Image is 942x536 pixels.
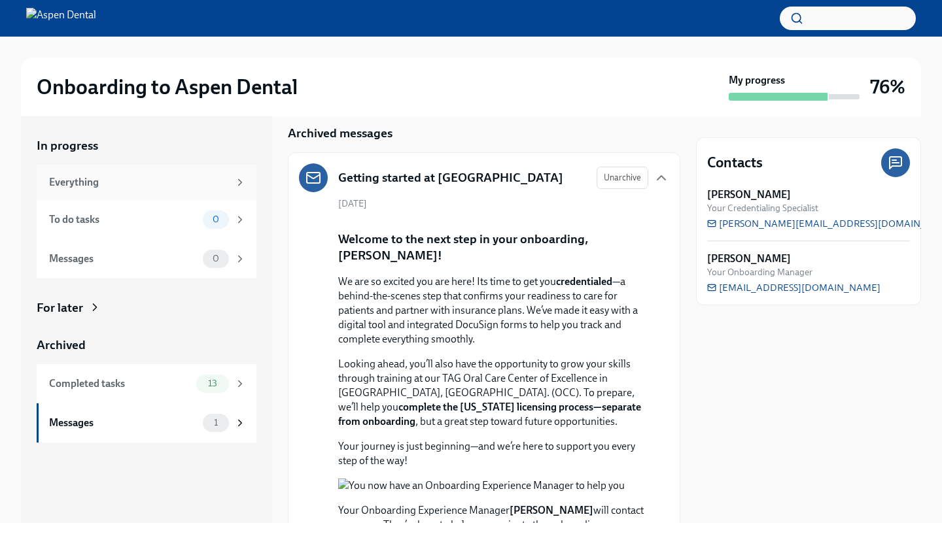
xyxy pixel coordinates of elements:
[288,125,392,142] h5: Archived messages
[707,266,812,278] span: Your Onboarding Manager
[37,337,256,354] a: Archived
[49,212,198,227] div: To do tasks
[37,200,256,239] a: To do tasks0
[37,137,256,154] a: In progress
[37,239,256,278] a: Messages0
[37,299,256,316] a: For later
[707,252,791,266] strong: [PERSON_NAME]
[338,231,648,264] p: Welcome to the next step in your onboarding, [PERSON_NAME]!
[49,377,191,391] div: Completed tasks
[338,357,648,429] p: Looking ahead, you’ll also have the opportunity to grow your skills through training at our TAG O...
[49,416,198,430] div: Messages
[37,165,256,200] a: Everything
[707,202,818,214] span: Your Credentialing Specialist
[206,418,226,427] span: 1
[200,378,225,388] span: 13
[870,75,905,99] h3: 76%
[26,8,96,29] img: Aspen Dental
[37,364,256,403] a: Completed tasks13
[205,214,227,224] span: 0
[49,252,198,266] div: Messages
[707,188,791,202] strong: [PERSON_NAME]
[49,175,229,190] div: Everything
[338,401,641,427] strong: complete the [US_STATE] licensing process—separate from onboarding
[707,281,881,294] a: [EMAIL_ADDRESS][DOMAIN_NAME]
[37,299,83,316] div: For later
[338,169,563,186] h5: Getting started at [GEOGRAPHIC_DATA]
[338,478,648,493] button: Zoom image
[556,275,612,288] strong: credentialed
[338,439,648,468] p: Your journey is just beginning—and we’re here to support you every step of the way!
[37,74,298,100] h2: Onboarding to Aspen Dental
[510,504,593,516] strong: [PERSON_NAME]
[338,275,648,346] p: We are so excited you are here! Its time to get you —a behind-the-scenes step that confirms your ...
[37,403,256,443] a: Messages1
[205,254,227,263] span: 0
[604,171,641,184] span: Unarchive
[338,197,367,210] span: [DATE]
[597,167,648,189] button: Unarchive
[707,153,763,173] h4: Contacts
[729,73,785,88] strong: My progress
